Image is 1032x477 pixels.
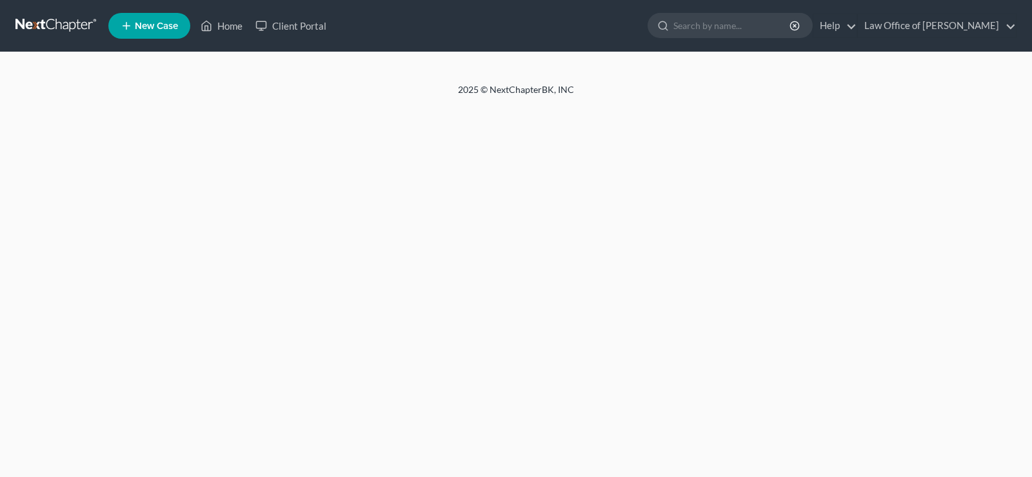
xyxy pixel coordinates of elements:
[194,14,249,37] a: Home
[148,83,884,107] div: 2025 © NextChapterBK, INC
[135,21,178,31] span: New Case
[673,14,791,37] input: Search by name...
[249,14,333,37] a: Client Portal
[813,14,857,37] a: Help
[858,14,1016,37] a: Law Office of [PERSON_NAME]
